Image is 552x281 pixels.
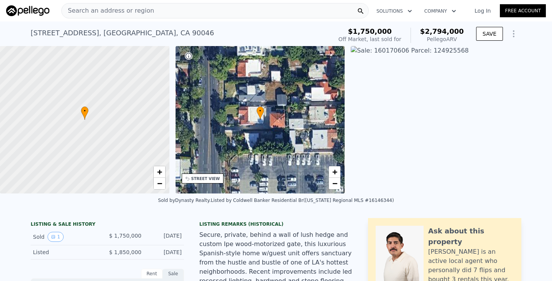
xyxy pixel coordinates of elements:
span: • [256,107,264,114]
img: Pellego [6,5,49,16]
span: + [157,167,162,177]
button: SAVE [476,27,503,41]
span: $2,794,000 [420,27,464,35]
div: Pellego ARV [420,35,464,43]
button: Show Options [506,26,521,41]
a: Zoom in [154,166,165,178]
a: Zoom out [329,178,340,189]
div: [STREET_ADDRESS] , [GEOGRAPHIC_DATA] , CA 90046 [31,28,214,38]
button: Company [418,4,462,18]
a: Free Account [500,4,546,17]
span: $ 1,850,000 [109,249,141,255]
a: Log In [465,7,500,15]
span: $1,750,000 [348,27,392,35]
div: • [256,106,264,120]
div: Ask about this property [428,226,514,247]
div: Sold [33,232,101,242]
div: Listing Remarks (Historical) [199,221,353,227]
span: − [332,179,337,188]
button: Solutions [370,4,418,18]
a: Zoom out [154,178,165,189]
div: Listed by Coldwell Banker Residential Br ([US_STATE] Regional MLS #16146344) [211,198,394,203]
div: Sold by Dynasty Realty . [158,198,210,203]
div: Sale [163,269,184,279]
div: [DATE] [148,232,182,242]
a: Zoom in [329,166,340,178]
span: $ 1,750,000 [109,233,141,239]
button: View historical data [48,232,64,242]
span: • [81,107,89,114]
div: STREET VIEW [191,176,220,182]
span: Search an address or region [62,6,154,15]
div: Off Market, last sold for [338,35,401,43]
div: LISTING & SALE HISTORY [31,221,184,229]
span: + [332,167,337,177]
div: [DATE] [148,248,182,256]
div: Rent [141,269,163,279]
div: • [81,106,89,120]
span: − [157,179,162,188]
div: Listed [33,248,101,256]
